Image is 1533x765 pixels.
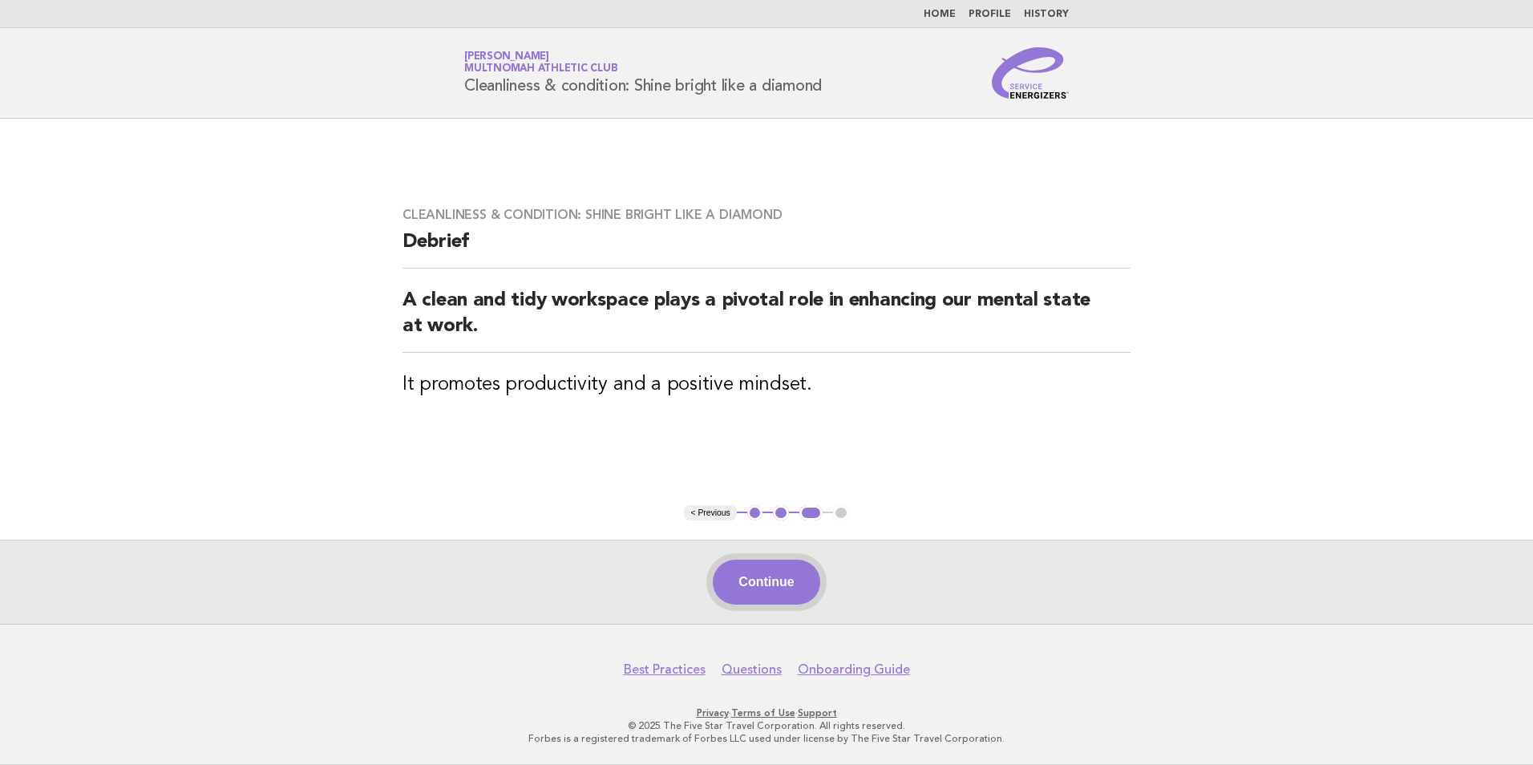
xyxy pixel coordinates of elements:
p: · · [276,706,1257,719]
h2: Debrief [402,229,1131,269]
button: Continue [713,560,819,605]
a: Profile [969,10,1011,19]
span: Multnomah Athletic Club [464,64,617,75]
button: 3 [799,505,823,521]
a: Privacy [697,707,729,718]
h1: Cleanliness & condition: Shine bright like a diamond [464,52,822,94]
a: Best Practices [624,662,706,678]
h3: Cleanliness & condition: Shine bright like a diamond [402,207,1131,223]
p: Forbes is a registered trademark of Forbes LLC used under license by The Five Star Travel Corpora... [276,732,1257,745]
p: © 2025 The Five Star Travel Corporation. All rights reserved. [276,719,1257,732]
a: Onboarding Guide [798,662,910,678]
img: Service Energizers [992,47,1069,99]
a: History [1024,10,1069,19]
button: < Previous [684,505,736,521]
a: Support [798,707,837,718]
a: Terms of Use [731,707,795,718]
button: 2 [773,505,789,521]
a: [PERSON_NAME]Multnomah Athletic Club [464,51,617,74]
button: 1 [747,505,763,521]
a: Questions [722,662,782,678]
h3: It promotes productivity and a positive mindset. [402,372,1131,398]
a: Home [924,10,956,19]
h2: A clean and tidy workspace plays a pivotal role in enhancing our mental state at work. [402,288,1131,353]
